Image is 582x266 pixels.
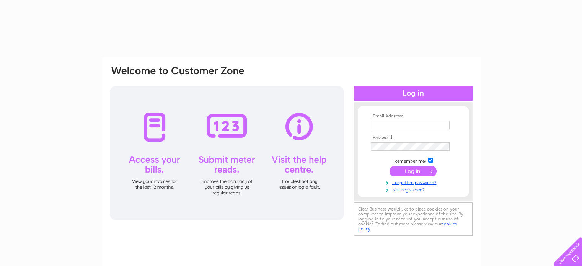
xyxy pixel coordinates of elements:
a: Not registered? [371,186,458,193]
td: Remember me? [369,157,458,164]
a: Forgotten password? [371,178,458,186]
input: Submit [390,166,437,176]
th: Email Address: [369,114,458,119]
a: cookies policy [358,221,457,232]
th: Password: [369,135,458,140]
div: Clear Business would like to place cookies on your computer to improve your experience of the sit... [354,202,473,236]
